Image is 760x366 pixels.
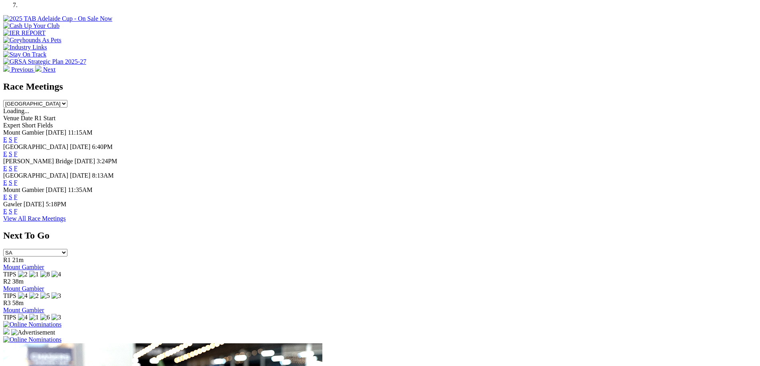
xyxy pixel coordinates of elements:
img: 15187_Greyhounds_GreysPlayCentral_Resize_SA_WebsiteBanner_300x115_2025.jpg [3,328,10,335]
img: IER REPORT [3,29,45,37]
span: Gawler [3,201,22,207]
a: F [14,151,18,157]
span: [GEOGRAPHIC_DATA] [3,143,68,150]
img: 3 [51,314,61,321]
span: Mount Gambier [3,129,44,136]
a: E [3,194,7,200]
span: [DATE] [24,201,44,207]
a: Next [35,66,55,73]
span: Venue [3,115,19,121]
span: 5:18PM [46,201,67,207]
img: Industry Links [3,44,47,51]
span: [DATE] [70,172,91,179]
a: E [3,136,7,143]
span: Short [22,122,36,129]
img: 6 [40,314,50,321]
a: Mount Gambier [3,307,44,313]
img: 2 [18,271,28,278]
span: 3:24PM [97,158,117,164]
a: Previous [3,66,35,73]
span: Date [21,115,33,121]
span: [GEOGRAPHIC_DATA] [3,172,68,179]
span: [PERSON_NAME] Bridge [3,158,73,164]
img: 2 [29,292,39,299]
span: [DATE] [75,158,95,164]
span: Next [43,66,55,73]
a: View All Race Meetings [3,215,66,222]
h2: Next To Go [3,230,757,241]
img: 3 [51,292,61,299]
span: R1 [3,256,11,263]
span: 11:15AM [68,129,93,136]
span: Previous [11,66,34,73]
span: Expert [3,122,20,129]
img: 4 [51,271,61,278]
img: 1 [29,271,39,278]
img: Stay On Track [3,51,46,58]
span: [DATE] [46,186,67,193]
a: Mount Gambier [3,285,44,292]
img: 5 [40,292,50,299]
img: 4 [18,314,28,321]
h2: Race Meetings [3,81,757,92]
img: 8 [40,271,50,278]
a: S [9,151,12,157]
span: TIPS [3,292,16,299]
img: Online Nominations [3,336,61,343]
span: [DATE] [70,143,91,150]
span: TIPS [3,314,16,321]
span: 21m [12,256,24,263]
span: TIPS [3,271,16,278]
a: S [9,194,12,200]
a: S [9,179,12,186]
img: chevron-right-pager-white.svg [35,65,41,72]
a: E [3,165,7,172]
img: GRSA Strategic Plan 2025-27 [3,58,86,65]
span: R3 [3,299,11,306]
a: F [14,208,18,215]
a: S [9,136,12,143]
span: 8:13AM [92,172,114,179]
a: S [9,165,12,172]
a: F [14,194,18,200]
a: F [14,179,18,186]
span: Loading... [3,108,29,114]
span: 6:40PM [92,143,113,150]
span: [DATE] [46,129,67,136]
img: Advertisement [11,329,55,336]
a: F [14,165,18,172]
span: 11:35AM [68,186,93,193]
img: chevron-left-pager-white.svg [3,65,10,72]
a: E [3,208,7,215]
img: Online Nominations [3,321,61,328]
span: 58m [12,299,24,306]
a: S [9,208,12,215]
a: E [3,151,7,157]
a: F [14,136,18,143]
span: R2 [3,278,11,285]
span: Mount Gambier [3,186,44,193]
span: Fields [37,122,53,129]
span: 38m [12,278,24,285]
img: 2025 TAB Adelaide Cup - On Sale Now [3,15,113,22]
a: E [3,179,7,186]
img: Greyhounds As Pets [3,37,61,44]
img: Cash Up Your Club [3,22,59,29]
a: Mount Gambier [3,264,44,270]
span: R1 Start [34,115,55,121]
img: 1 [29,314,39,321]
img: 4 [18,292,28,299]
